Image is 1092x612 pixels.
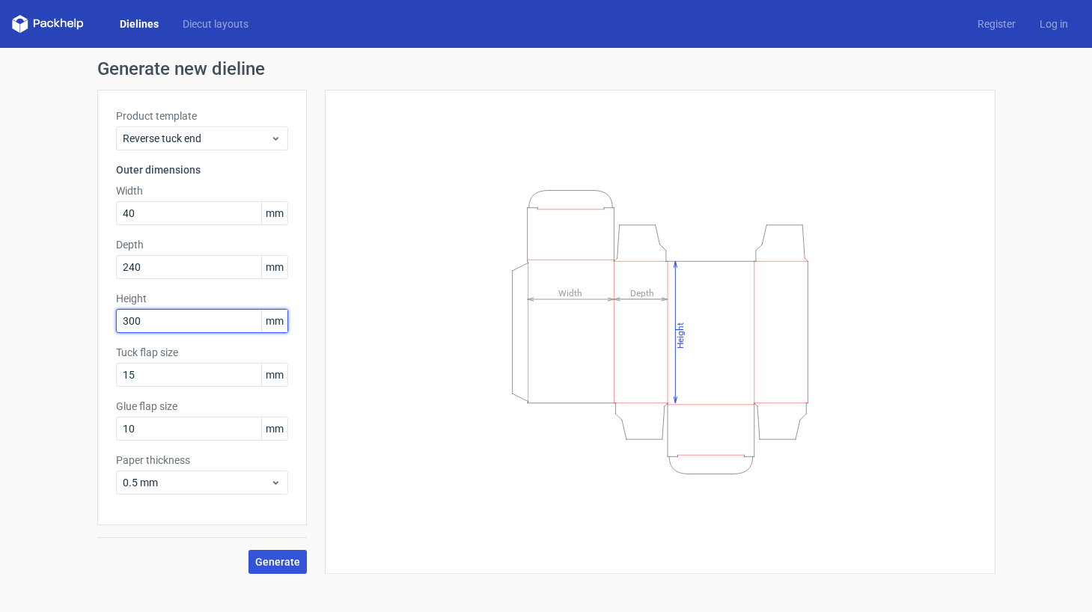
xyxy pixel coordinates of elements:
span: Generate [255,557,300,567]
a: Diecut layouts [171,16,260,31]
a: Register [966,16,1028,31]
h1: Generate new dieline [97,60,995,78]
tspan: Height [674,322,685,348]
span: mm [261,202,287,224]
label: Width [116,183,288,198]
tspan: Depth [629,287,653,298]
span: mm [261,417,287,440]
a: Log in [1028,16,1080,31]
label: Tuck flap size [116,345,288,360]
label: Paper thickness [116,453,288,468]
span: Reverse tuck end [123,131,270,146]
h3: Outer dimensions [116,162,288,177]
label: Depth [116,237,288,252]
label: Glue flap size [116,399,288,414]
span: mm [261,310,287,332]
label: Product template [116,108,288,123]
span: mm [261,364,287,386]
span: 0.5 mm [123,475,270,490]
tspan: Width [558,287,582,298]
button: Generate [248,550,307,574]
label: Height [116,291,288,306]
span: mm [261,256,287,278]
a: Dielines [108,16,171,31]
